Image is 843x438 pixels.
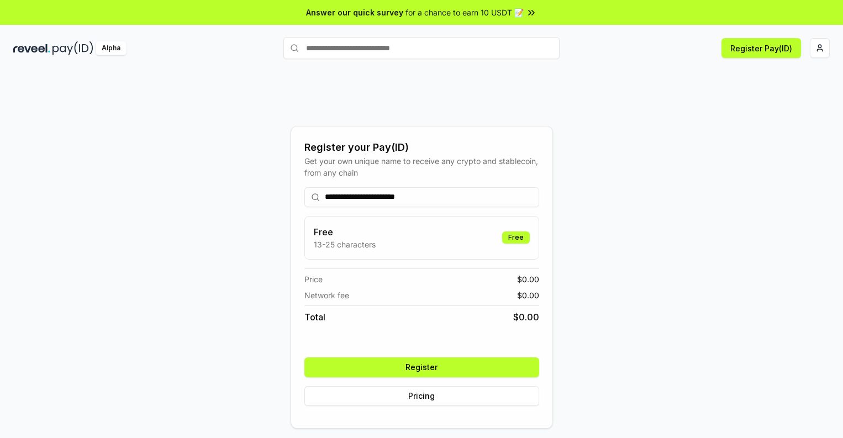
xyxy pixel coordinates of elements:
[517,289,539,301] span: $ 0.00
[304,289,349,301] span: Network fee
[513,310,539,324] span: $ 0.00
[306,7,403,18] span: Answer our quick survey
[304,386,539,406] button: Pricing
[721,38,801,58] button: Register Pay(ID)
[517,273,539,285] span: $ 0.00
[314,239,376,250] p: 13-25 characters
[13,41,50,55] img: reveel_dark
[304,155,539,178] div: Get your own unique name to receive any crypto and stablecoin, from any chain
[405,7,524,18] span: for a chance to earn 10 USDT 📝
[502,231,530,244] div: Free
[304,357,539,377] button: Register
[304,273,323,285] span: Price
[52,41,93,55] img: pay_id
[304,140,539,155] div: Register your Pay(ID)
[304,310,325,324] span: Total
[314,225,376,239] h3: Free
[96,41,127,55] div: Alpha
